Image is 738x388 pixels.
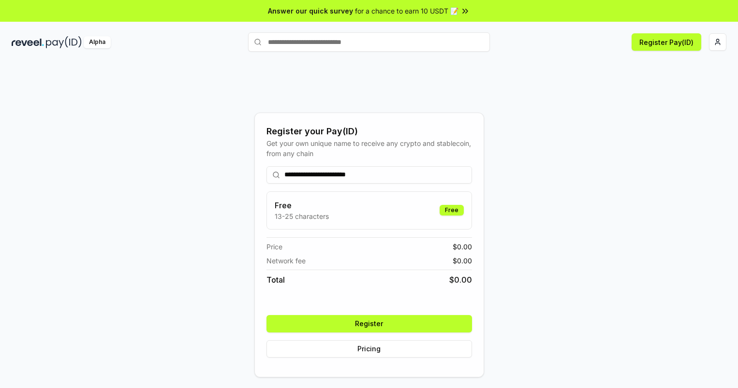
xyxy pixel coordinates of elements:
[84,36,111,48] div: Alpha
[266,315,472,332] button: Register
[266,340,472,358] button: Pricing
[266,274,285,286] span: Total
[266,138,472,158] div: Get your own unique name to receive any crypto and stablecoin, from any chain
[632,33,701,51] button: Register Pay(ID)
[12,36,44,48] img: reveel_dark
[440,205,464,216] div: Free
[268,6,353,16] span: Answer our quick survey
[266,125,472,138] div: Register your Pay(ID)
[355,6,458,16] span: for a chance to earn 10 USDT 📝
[453,242,472,252] span: $ 0.00
[266,256,306,266] span: Network fee
[449,274,472,286] span: $ 0.00
[46,36,82,48] img: pay_id
[275,211,329,221] p: 13-25 characters
[453,256,472,266] span: $ 0.00
[266,242,282,252] span: Price
[275,200,329,211] h3: Free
